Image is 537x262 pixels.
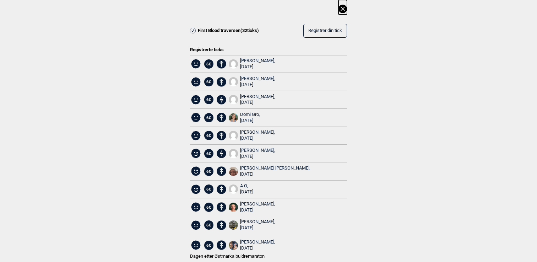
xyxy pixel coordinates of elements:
[240,201,275,213] div: [PERSON_NAME],
[204,59,213,69] span: 6C
[229,77,238,86] img: User fallback1
[229,58,276,70] a: User fallback1[PERSON_NAME], [DATE]
[204,203,213,212] span: 6C
[198,28,259,34] span: First Blood traversen ( 32 ticks)
[240,82,275,88] div: [DATE]
[229,167,238,176] img: 1697403765371922971208258831247
[240,58,275,70] div: [PERSON_NAME],
[204,241,213,250] span: 6C
[240,183,253,195] div: A O,
[229,59,238,69] img: User fallback1
[240,148,275,160] div: [PERSON_NAME],
[240,118,260,124] div: [DATE]
[229,76,276,88] a: User fallback1[PERSON_NAME], [DATE]
[190,42,347,53] div: Registrerte ticks
[240,76,275,88] div: [PERSON_NAME],
[229,241,238,250] img: 20220507 130817
[204,149,213,158] span: 6C
[229,220,238,230] img: 20231019 201310
[204,220,213,230] span: 6C
[204,185,213,194] span: 6C
[229,94,276,106] a: User fallback1[PERSON_NAME], [DATE]
[240,64,275,70] div: [DATE]
[204,131,213,140] span: 6C
[229,129,276,141] a: User fallback1[PERSON_NAME], [DATE]
[229,112,260,124] a: Domi climb 1Domi Gro, [DATE]
[229,165,311,177] a: 1697403765371922971208258831247[PERSON_NAME] [PERSON_NAME], [DATE]
[240,219,275,231] div: [PERSON_NAME],
[229,201,276,213] a: 1 D64 F659 699 B 4 AC0 AE83 8 A752141 A1 FA 4 E7 C6 E13 DA70 4985 B55 F 75938 CD1 A51 E[PERSON_NA...
[240,171,310,177] div: [DATE]
[190,253,265,259] span: Dagen etter Østmarka buldremaraton
[240,207,275,213] div: [DATE]
[240,129,275,141] div: [PERSON_NAME],
[229,95,238,104] img: User fallback1
[240,100,275,106] div: [DATE]
[229,113,238,122] img: Domi climb 1
[229,183,254,195] a: User fallback1A O, [DATE]
[240,165,310,177] div: [PERSON_NAME] [PERSON_NAME],
[240,154,275,160] div: [DATE]
[303,24,347,38] button: Registrer din tick
[204,167,213,176] span: 6C
[204,113,213,122] span: 6C
[240,189,253,195] div: [DATE]
[229,239,276,251] a: 20220507 130817[PERSON_NAME], [DATE]
[240,245,275,251] div: [DATE]
[308,28,342,33] span: Registrer din tick
[240,225,275,231] div: [DATE]
[204,95,213,104] span: 6C
[204,77,213,86] span: 6C
[229,203,238,212] img: 1 D64 F659 699 B 4 AC0 AE83 8 A752141 A1 FA 4 E7 C6 E13 DA70 4985 B55 F 75938 CD1 A51 E
[229,148,276,160] a: User fallback1[PERSON_NAME], [DATE]
[240,94,275,106] div: [PERSON_NAME],
[229,131,238,140] img: User fallback1
[240,112,260,124] div: Domi Gro,
[229,149,238,158] img: User fallback1
[240,135,275,141] div: [DATE]
[229,219,276,231] a: 20231019 201310[PERSON_NAME], [DATE]
[240,239,275,251] div: [PERSON_NAME],
[229,185,238,194] img: User fallback1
